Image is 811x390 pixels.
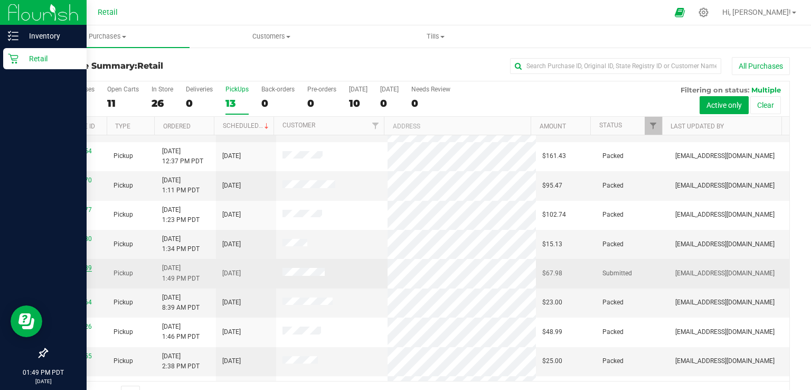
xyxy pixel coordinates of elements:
[675,151,775,161] span: [EMAIL_ADDRESS][DOMAIN_NAME]
[186,86,213,93] div: Deliveries
[46,61,294,71] h3: Purchase Summary:
[25,32,190,41] span: Purchases
[222,327,241,337] span: [DATE]
[366,117,384,135] a: Filter
[261,97,295,109] div: 0
[602,268,632,278] span: Submitted
[98,8,118,17] span: Retail
[114,239,133,249] span: Pickup
[540,123,566,130] a: Amount
[380,86,399,93] div: [DATE]
[222,181,241,191] span: [DATE]
[411,97,450,109] div: 0
[222,356,241,366] span: [DATE]
[307,97,336,109] div: 0
[668,2,692,23] span: Open Ecommerce Menu
[225,97,249,109] div: 13
[722,8,791,16] span: Hi, [PERSON_NAME]!
[599,122,622,129] a: Status
[675,210,775,220] span: [EMAIL_ADDRESS][DOMAIN_NAME]
[675,239,775,249] span: [EMAIL_ADDRESS][DOMAIN_NAME]
[114,210,133,220] span: Pickup
[675,356,775,366] span: [EMAIL_ADDRESS][DOMAIN_NAME]
[675,327,775,337] span: [EMAIL_ADDRESS][DOMAIN_NAME]
[137,61,163,71] span: Retail
[307,86,336,93] div: Pre-orders
[222,151,241,161] span: [DATE]
[162,293,200,313] span: [DATE] 8:39 AM PDT
[675,181,775,191] span: [EMAIL_ADDRESS][DOMAIN_NAME]
[681,86,749,94] span: Filtering on status:
[225,86,249,93] div: PickUps
[223,122,271,129] a: Scheduled
[163,123,191,130] a: Ordered
[602,151,624,161] span: Packed
[602,239,624,249] span: Packed
[25,25,190,48] a: Purchases
[602,210,624,220] span: Packed
[542,210,566,220] span: $102.74
[114,298,133,308] span: Pickup
[675,298,775,308] span: [EMAIL_ADDRESS][DOMAIN_NAME]
[353,25,517,48] a: Tills
[152,86,173,93] div: In Store
[162,234,200,254] span: [DATE] 1:34 PM PDT
[542,151,566,161] span: $161.43
[542,356,562,366] span: $25.00
[114,151,133,161] span: Pickup
[190,32,353,41] span: Customers
[18,52,82,65] p: Retail
[751,86,781,94] span: Multiple
[261,86,295,93] div: Back-orders
[107,86,139,93] div: Open Carts
[349,86,367,93] div: [DATE]
[380,97,399,109] div: 0
[5,377,82,385] p: [DATE]
[510,58,721,74] input: Search Purchase ID, Original ID, State Registry ID or Customer Name...
[114,181,133,191] span: Pickup
[750,96,781,114] button: Clear
[602,327,624,337] span: Packed
[114,268,133,278] span: Pickup
[732,57,790,75] button: All Purchases
[114,327,133,337] span: Pickup
[222,298,241,308] span: [DATE]
[186,97,213,109] div: 0
[18,30,82,42] p: Inventory
[542,298,562,308] span: $23.00
[162,146,203,166] span: [DATE] 12:37 PM PDT
[115,123,130,130] a: Type
[222,268,241,278] span: [DATE]
[222,210,241,220] span: [DATE]
[11,305,42,337] iframe: Resource center
[354,32,517,41] span: Tills
[162,322,200,342] span: [DATE] 1:46 PM PDT
[282,122,315,129] a: Customer
[222,239,241,249] span: [DATE]
[602,298,624,308] span: Packed
[114,356,133,366] span: Pickup
[162,205,200,225] span: [DATE] 1:23 PM PDT
[5,368,82,377] p: 01:49 PM PDT
[542,181,562,191] span: $95.47
[542,268,562,278] span: $67.98
[107,97,139,109] div: 11
[384,117,531,135] th: Address
[542,327,562,337] span: $48.99
[162,351,200,372] span: [DATE] 2:38 PM PDT
[700,96,749,114] button: Active only
[675,268,775,278] span: [EMAIL_ADDRESS][DOMAIN_NAME]
[645,117,662,135] a: Filter
[8,31,18,41] inline-svg: Inventory
[8,53,18,64] inline-svg: Retail
[602,356,624,366] span: Packed
[671,123,724,130] a: Last Updated By
[349,97,367,109] div: 10
[162,175,200,196] span: [DATE] 1:11 PM PDT
[152,97,173,109] div: 26
[542,239,562,249] span: $15.13
[162,263,200,283] span: [DATE] 1:49 PM PDT
[411,86,450,93] div: Needs Review
[190,25,354,48] a: Customers
[697,7,710,17] div: Manage settings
